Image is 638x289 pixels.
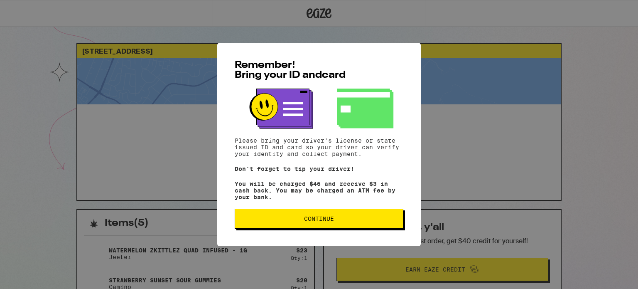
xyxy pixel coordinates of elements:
[304,216,334,222] span: Continue
[235,209,403,229] button: Continue
[235,137,403,157] p: Please bring your driver's license or state issued ID and card so your driver can verify your ide...
[5,6,60,12] span: Hi. Need any help?
[235,60,346,80] span: Remember! Bring your ID and card
[235,180,403,200] p: You will be charged $46 and receive $3 in cash back. You may be charged an ATM fee by your bank.
[235,165,403,172] p: Don't forget to tip your driver!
